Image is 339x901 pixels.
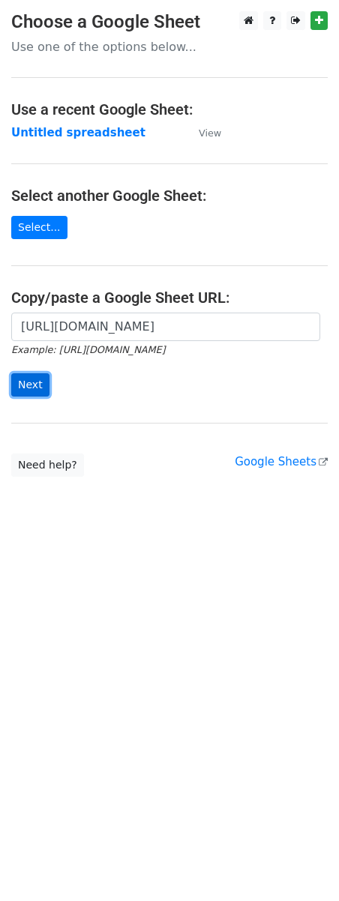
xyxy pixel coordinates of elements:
[11,39,328,55] p: Use one of the options below...
[11,289,328,307] h4: Copy/paste a Google Sheet URL:
[11,344,165,355] small: Example: [URL][DOMAIN_NAME]
[184,126,221,139] a: View
[11,216,67,239] a: Select...
[11,453,84,477] a: Need help?
[11,187,328,205] h4: Select another Google Sheet:
[264,829,339,901] iframe: Chat Widget
[11,373,49,397] input: Next
[11,100,328,118] h4: Use a recent Google Sheet:
[199,127,221,139] small: View
[235,455,328,468] a: Google Sheets
[11,313,320,341] input: Paste your Google Sheet URL here
[11,126,145,139] a: Untitled spreadsheet
[11,11,328,33] h3: Choose a Google Sheet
